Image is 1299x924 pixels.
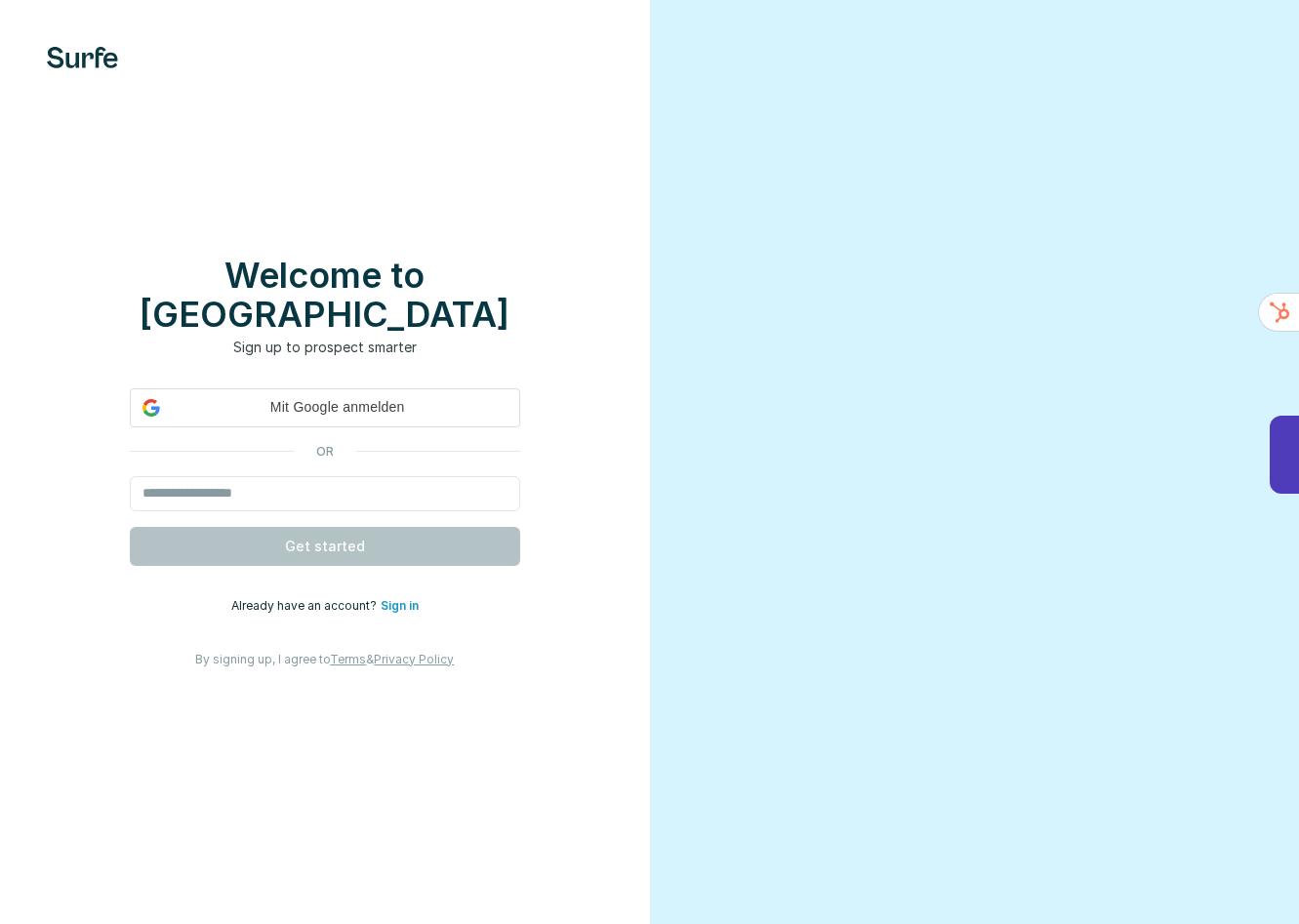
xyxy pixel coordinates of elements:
[374,652,454,666] a: Privacy Policy
[381,598,419,613] a: Sign in
[130,256,520,334] h1: Welcome to [GEOGRAPHIC_DATA]
[130,338,520,357] p: Sign up to prospect smarter
[195,652,454,666] span: By signing up, I agree to &
[120,425,530,468] iframe: Schaltfläche „Über Google anmelden“
[231,598,381,613] span: Already have an account?
[330,652,366,666] a: Terms
[47,47,118,68] img: Surfe's logo
[168,397,507,418] span: Mit Google anmelden
[130,388,520,427] div: Mit Google anmelden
